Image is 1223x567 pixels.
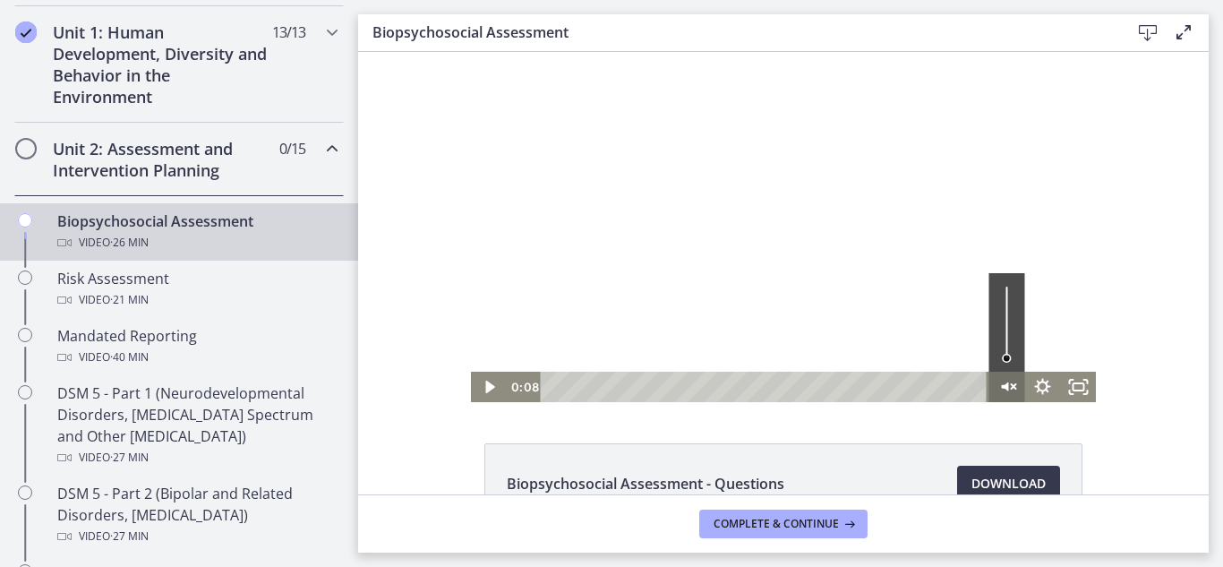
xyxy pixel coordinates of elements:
span: · 21 min [110,289,149,311]
div: Video [57,347,337,368]
span: Complete & continue [714,517,839,531]
span: · 26 min [110,232,149,253]
iframe: Video Lesson [358,52,1209,402]
span: · 40 min [110,347,149,368]
span: Download [971,473,1046,494]
div: Video [57,447,337,468]
div: Mandated Reporting [57,325,337,368]
div: Video [57,289,337,311]
button: Complete & continue [699,510,868,538]
h3: Biopsychosocial Assessment [372,21,1101,43]
div: Video [57,526,337,547]
div: DSM 5 - Part 2 (Bipolar and Related Disorders, [MEDICAL_DATA]) [57,483,337,547]
span: · 27 min [110,447,149,468]
h2: Unit 2: Assessment and Intervention Planning [53,138,271,181]
div: Biopsychosocial Assessment [57,210,337,253]
span: Biopsychosocial Assessment - Questions [507,473,784,494]
div: DSM 5 - Part 1 (Neurodevelopmental Disorders, [MEDICAL_DATA] Spectrum and Other [MEDICAL_DATA]) [57,382,337,468]
button: Fullscreen [702,320,738,350]
button: Show settings menu [666,320,702,350]
span: 13 / 13 [272,21,305,43]
div: Risk Assessment [57,268,337,311]
span: · 27 min [110,526,149,547]
a: Download [957,466,1060,502]
i: Completed [15,21,37,43]
button: Unmute [630,320,666,350]
span: 0 / 15 [279,138,305,159]
h2: Unit 1: Human Development, Diversity and Behavior in the Environment [53,21,271,107]
div: Volume [630,221,666,320]
div: Video [57,232,337,253]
